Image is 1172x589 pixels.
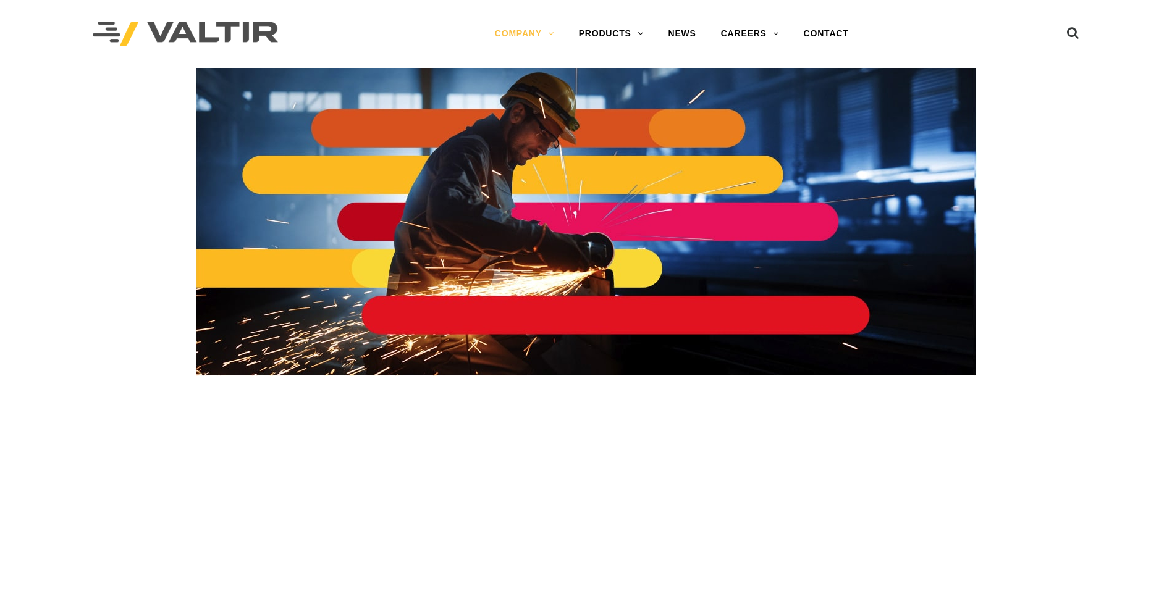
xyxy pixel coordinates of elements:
a: PRODUCTS [567,22,656,46]
a: CAREERS [709,22,791,46]
a: NEWS [656,22,709,46]
img: Valtir [93,22,278,47]
a: CONTACT [791,22,861,46]
a: COMPANY [483,22,567,46]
